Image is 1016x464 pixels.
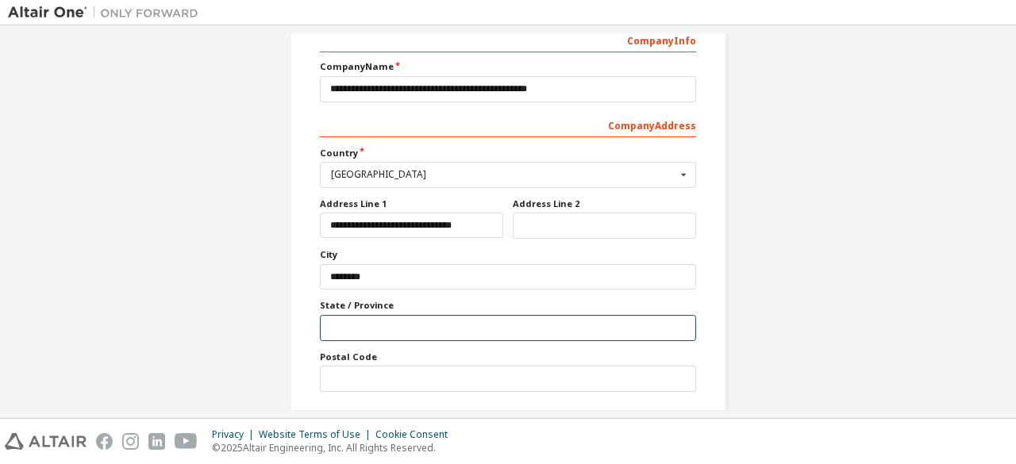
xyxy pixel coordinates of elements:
img: Altair One [8,5,206,21]
label: Country [320,147,696,159]
label: State / Province [320,299,696,312]
div: [GEOGRAPHIC_DATA] [331,170,676,179]
img: instagram.svg [122,433,139,450]
img: altair_logo.svg [5,433,87,450]
label: City [320,248,696,261]
div: Website Terms of Use [259,428,375,441]
label: Company Name [320,60,696,73]
label: Address Line 2 [513,197,696,210]
div: Cookie Consent [375,428,457,441]
p: © 2025 Altair Engineering, Inc. All Rights Reserved. [212,441,457,454]
div: Company Address [320,112,696,137]
label: Postal Code [320,351,696,363]
img: youtube.svg [175,433,198,450]
div: Company Info [320,27,696,52]
label: Address Line 1 [320,197,503,210]
div: Privacy [212,428,259,441]
img: linkedin.svg [148,433,165,450]
img: facebook.svg [96,433,113,450]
